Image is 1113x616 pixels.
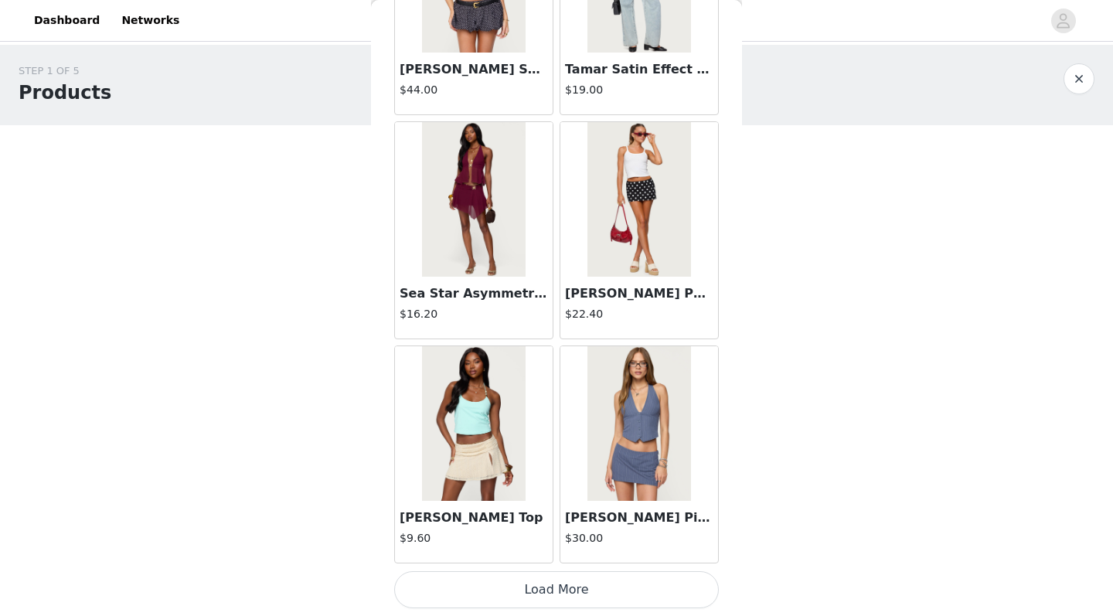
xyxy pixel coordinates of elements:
img: Sea Star Asymmetric Chiffon Mini Skirt [422,122,525,277]
div: STEP 1 OF 5 [19,63,111,79]
img: Radley Bead Halter Top [422,346,525,501]
h4: $16.20 [400,306,548,322]
h1: Products [19,79,111,107]
h3: [PERSON_NAME] Sheer Mesh Corset [400,60,548,79]
h3: [PERSON_NAME] Polka Dot Mini Skort [565,284,713,303]
img: Frankey Pinstripe Button Up Halter Top [587,346,690,501]
h4: $19.00 [565,82,713,98]
h4: $9.60 [400,530,548,546]
button: Load More [394,571,719,608]
a: Networks [112,3,189,38]
img: Noreen Polka Dot Mini Skort [587,122,690,277]
div: avatar [1056,9,1070,33]
h4: $22.40 [565,306,713,322]
h4: $44.00 [400,82,548,98]
h3: [PERSON_NAME] Top [400,509,548,527]
h3: Tamar Satin Effect Tank Top [565,60,713,79]
h4: $30.00 [565,530,713,546]
a: Dashboard [25,3,109,38]
h3: Sea Star Asymmetric Chiffon Mini Skirt [400,284,548,303]
h3: [PERSON_NAME] Pinstripe Button Up Halter Top [565,509,713,527]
